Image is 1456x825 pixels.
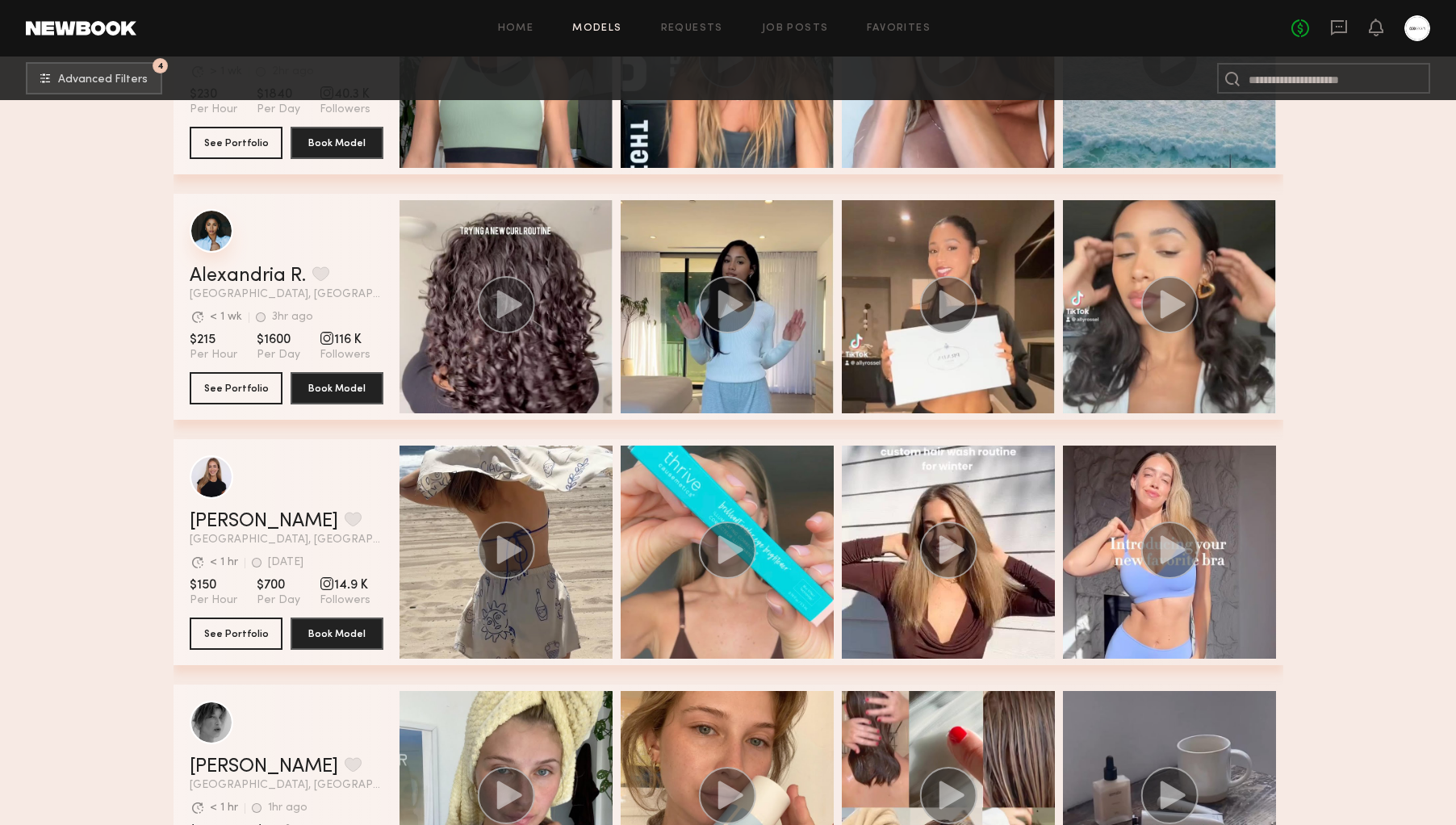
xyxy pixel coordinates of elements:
a: Models [572,23,621,34]
a: [PERSON_NAME] [190,757,338,777]
button: See Portfolio [190,127,282,159]
span: Per Day [257,348,300,362]
a: Favorites [867,23,931,34]
span: Followers [320,593,370,608]
button: Book Model [291,372,383,404]
div: 3hr ago [272,312,313,323]
span: [GEOGRAPHIC_DATA], [GEOGRAPHIC_DATA] [190,289,383,300]
span: Followers [320,348,370,362]
span: 4 [157,62,164,69]
button: See Portfolio [190,372,282,404]
div: < 1 hr [210,802,238,814]
span: Per Hour [190,348,237,362]
div: 1hr ago [268,802,308,814]
span: Per Day [257,103,300,117]
div: < 1 hr [210,557,238,568]
span: [GEOGRAPHIC_DATA], [GEOGRAPHIC_DATA] [190,780,383,791]
span: Advanced Filters [58,74,148,86]
span: $1600 [257,332,300,348]
span: $700 [257,577,300,593]
span: $150 [190,577,237,593]
span: Per Day [257,593,300,608]
div: < 1 wk [210,312,242,323]
span: Per Hour [190,103,237,117]
span: [GEOGRAPHIC_DATA], [GEOGRAPHIC_DATA] [190,534,383,546]
span: 14.9 K [320,577,370,593]
span: Followers [320,103,370,117]
button: See Portfolio [190,618,282,650]
button: Book Model [291,618,383,650]
button: Book Model [291,127,383,159]
span: $215 [190,332,237,348]
a: Requests [661,23,723,34]
span: Per Hour [190,593,237,608]
a: Job Posts [762,23,829,34]
div: [DATE] [268,557,303,568]
a: Alexandria R. [190,266,306,286]
a: [PERSON_NAME] [190,512,338,531]
button: 4Advanced Filters [26,62,162,94]
a: Home [498,23,534,34]
span: 116 K [320,332,370,348]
